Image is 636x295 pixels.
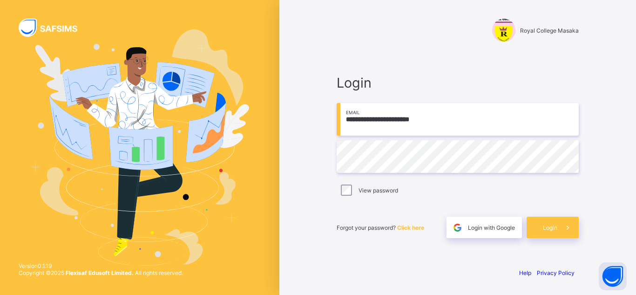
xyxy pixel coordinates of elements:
[520,27,579,34] span: Royal College Masaka
[359,187,398,194] label: View password
[30,29,250,265] img: Hero Image
[337,224,424,231] span: Forgot your password?
[519,269,531,276] a: Help
[452,222,463,233] img: google.396cfc9801f0270233282035f929180a.svg
[19,19,88,37] img: SAFSIMS Logo
[337,75,579,91] span: Login
[397,224,424,231] a: Click here
[599,262,627,290] button: Open asap
[537,269,575,276] a: Privacy Policy
[19,269,183,276] span: Copyright © 2025 All rights reserved.
[19,262,183,269] span: Version 0.1.19
[66,269,134,276] strong: Flexisaf Edusoft Limited.
[543,224,557,231] span: Login
[468,224,515,231] span: Login with Google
